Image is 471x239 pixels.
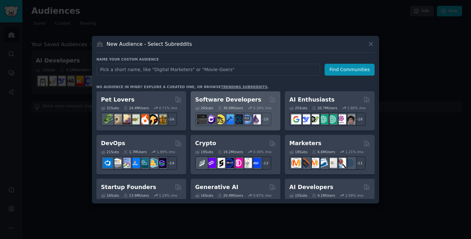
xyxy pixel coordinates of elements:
img: platformengineering [139,158,149,168]
div: 1.7M Users [123,150,147,154]
div: 20.4M Users [218,193,243,198]
img: CryptoNews [242,158,252,168]
img: bigseo [300,158,310,168]
div: 1.21 % /mo [345,150,364,154]
div: 15 Sub s [289,193,307,198]
div: + 12 [258,156,271,170]
div: 6.6M Users [312,150,335,154]
h2: Pet Lovers [101,96,135,104]
div: 19.2M Users [218,150,243,154]
div: 16 Sub s [195,193,213,198]
img: DeepSeek [300,114,310,124]
div: 1.80 % /mo [347,106,366,110]
img: OnlineMarketing [345,158,355,168]
div: 0.30 % /mo [253,150,271,154]
img: Emailmarketing [318,158,328,168]
div: 18 Sub s [289,150,307,154]
div: 26 Sub s [195,106,213,110]
h2: AI Enthusiasts [289,96,335,104]
img: DevOpsLinks [130,158,140,168]
img: ethfinance [197,158,207,168]
img: defi_ [251,158,261,168]
img: AskMarketing [309,158,319,168]
img: cockatiel [139,114,149,124]
img: software [197,114,207,124]
img: elixir [251,114,261,124]
img: AskComputerScience [242,114,252,124]
div: + 18 [352,112,366,126]
h2: Startup Founders [101,183,156,191]
h3: Name your custom audience [96,57,375,62]
div: 0.87 % /mo [253,193,271,198]
img: reactnative [233,114,243,124]
img: csharp [206,114,216,124]
img: herpetology [103,114,113,124]
img: learnjavascript [215,114,225,124]
img: googleads [327,158,337,168]
div: 0.71 % /mo [159,106,177,110]
img: Docker_DevOps [121,158,131,168]
img: OpenAIDev [336,114,346,124]
div: + 24 [164,112,177,126]
img: dogbreed [157,114,167,124]
div: 13.9M Users [123,193,149,198]
div: + 14 [164,156,177,170]
img: AItoolsCatalog [309,114,319,124]
h2: AI Developers [289,183,333,191]
div: 19 Sub s [195,150,213,154]
h2: Crypto [195,139,216,147]
input: Pick a short name, like "Digital Marketers" or "Movie-Goers" [96,64,320,76]
img: PlatformEngineers [157,158,167,168]
img: PetAdvice [148,114,158,124]
div: + 11 [352,156,366,170]
div: 4.1M Users [312,193,335,198]
img: GoogleGeminiAI [291,114,301,124]
img: content_marketing [291,158,301,168]
img: leopardgeckos [121,114,131,124]
div: No audience in mind? Explore a curated one, or browse . [96,85,269,89]
div: 21 Sub s [101,150,119,154]
img: aws_cdk [148,158,158,168]
h2: Generative AI [195,183,238,191]
img: AWS_Certified_Experts [112,158,122,168]
img: web3 [224,158,234,168]
div: 31 Sub s [101,106,119,110]
img: chatgpt_prompts_ [327,114,337,124]
img: ballpython [112,114,122,124]
div: 25 Sub s [289,106,307,110]
div: 20.7M Users [312,106,337,110]
div: 24.4M Users [123,106,149,110]
img: turtle [130,114,140,124]
h2: Software Developers [195,96,261,104]
img: iOSProgramming [224,114,234,124]
img: MarketingResearch [336,158,346,168]
div: 30.0M Users [218,106,243,110]
h2: Marketers [289,139,321,147]
img: 0xPolygon [206,158,216,168]
div: 0.38 % /mo [253,106,271,110]
div: 1.89 % /mo [157,150,175,154]
button: Find Communities [325,64,375,76]
img: chatgpt_promptDesign [318,114,328,124]
h3: New Audience - Select Subreddits [107,41,192,47]
div: 16 Sub s [101,193,119,198]
img: defiblockchain [233,158,243,168]
img: ArtificalIntelligence [345,114,355,124]
div: + 19 [258,112,271,126]
a: trending subreddits [221,85,267,89]
h2: DevOps [101,139,125,147]
img: ethstaker [215,158,225,168]
img: azuredevops [103,158,113,168]
div: 1.29 % /mo [159,193,177,198]
div: 2.58 % /mo [345,193,364,198]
